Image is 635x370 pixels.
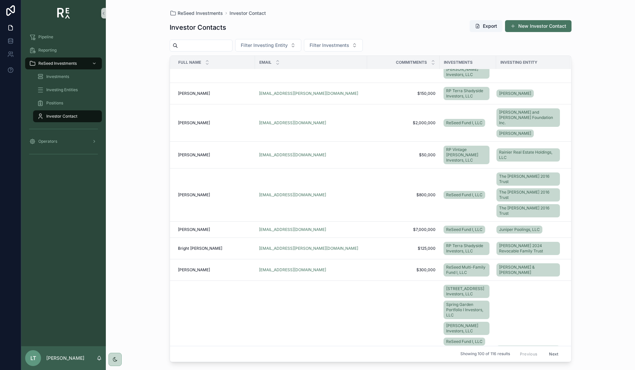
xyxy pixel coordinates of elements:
a: Investor Contact [33,110,102,122]
span: [PERSON_NAME] 2024 Revocable Family Trust [499,243,557,254]
span: [PERSON_NAME] and [PERSON_NAME] Foundation Inc. [499,110,557,126]
a: Operators [25,135,102,147]
a: $50,000 [371,152,436,158]
a: [EMAIL_ADDRESS][DOMAIN_NAME] [259,192,363,198]
a: $300,000 [371,267,436,273]
a: [PERSON_NAME] & [PERSON_NAME] [496,262,563,278]
a: RP Vintage [PERSON_NAME] Investors, LLC [444,144,492,166]
a: ReSeed Fund I, LLC [444,190,492,200]
a: [EMAIL_ADDRESS][PERSON_NAME][DOMAIN_NAME] [259,246,363,251]
a: Rainier Real Estate Holdings, LLC [496,147,563,163]
a: [PERSON_NAME] 2024 Revocable Family Trust [496,242,560,255]
span: Reporting [38,48,57,53]
a: Investing Entities [33,84,102,96]
span: Rainier Real Estate Holdings, LLC [499,150,557,160]
span: [PERSON_NAME] [499,131,531,136]
a: The [PERSON_NAME] 2016 Trust [496,172,560,186]
a: $125,000 [371,246,436,251]
a: $150,000 [371,91,436,96]
button: Next [544,349,563,359]
a: RP Terra Shadyside Investors, LLC [444,242,489,255]
a: [PERSON_NAME] 2024 Revocable Family Trust [496,240,563,256]
span: ReSeed Fund I, LLC [446,339,483,344]
span: Investor Contact [46,114,77,119]
a: ReSeed Multi-Family Fund I, LLC [444,263,489,277]
a: [PERSON_NAME] Investors, LLC [444,322,489,335]
span: RP Vintage [PERSON_NAME] Investors, LLC [446,147,487,163]
span: [PERSON_NAME] [178,227,210,232]
button: Select Button [304,39,363,52]
a: Investor Contact [230,10,266,17]
span: Showing 100 of 116 results [460,351,510,357]
button: Select Button [235,39,301,52]
a: [PERSON_NAME] [496,129,534,137]
a: [EMAIL_ADDRESS][DOMAIN_NAME] [259,267,363,273]
a: ReSeed Fund I, LLC [444,119,485,127]
a: $2,000,000 [371,120,436,126]
span: ReSeed Investments [38,61,77,66]
span: [PERSON_NAME] [178,192,210,198]
span: RP Terra Shadyside Investors, LLC [446,88,487,99]
a: [PERSON_NAME] [178,91,251,96]
span: Investing Entity [500,60,537,65]
span: Full Name [178,60,201,65]
a: [EMAIL_ADDRESS][PERSON_NAME][DOMAIN_NAME] [259,91,363,96]
a: Investments [33,71,102,83]
a: [EMAIL_ADDRESS][DOMAIN_NAME] [259,227,363,232]
a: [EMAIL_ADDRESS][DOMAIN_NAME] [259,120,363,126]
a: The [PERSON_NAME] 2016 Trust [496,188,560,202]
span: The [PERSON_NAME] 2016 Trust [499,205,557,216]
a: RP Vintage [PERSON_NAME] Investors, LLC [444,60,489,79]
span: Spring Garden Portfolio I Investors, LLC [446,302,487,318]
span: [PERSON_NAME] [178,267,210,273]
a: [PERSON_NAME] [178,192,251,198]
a: Juniper Poolings, LLC [496,226,542,234]
a: [EMAIL_ADDRESS][PERSON_NAME][DOMAIN_NAME] [259,91,358,96]
a: [PERSON_NAME] [178,152,251,158]
a: [PERSON_NAME] [496,88,563,99]
span: [PERSON_NAME] [178,120,210,126]
a: $7,000,000 [371,227,436,232]
span: [PERSON_NAME] [178,152,210,158]
span: Investing Entities [46,87,78,92]
a: Rainier Real Estate Holdings, LLC [496,148,560,162]
span: Filter Investing Entity [241,42,288,49]
a: Bright [PERSON_NAME] [178,246,251,251]
a: ReSeed Fund I, LLC [444,226,485,234]
button: New Investor Contact [505,20,571,32]
a: [PERSON_NAME] [178,267,251,273]
a: RP Terra Shadyside Investors, LLC [444,86,492,101]
span: Operators [38,139,57,144]
a: [EMAIL_ADDRESS][PERSON_NAME][DOMAIN_NAME] [259,246,358,251]
a: ReSeed Fund I, LLC [444,224,492,235]
span: LT [30,354,36,362]
button: Export [470,20,502,32]
a: Reporting [25,44,102,56]
a: [PERSON_NAME] [496,90,534,97]
span: Juniper Poolings, LLC [499,227,540,232]
span: ReSeed Investments [178,10,223,17]
span: Investments [46,74,69,79]
img: App logo [57,8,70,18]
a: $800,000 [371,192,436,198]
a: The [PERSON_NAME] 2016 TrustThe [PERSON_NAME] 2016 TrustThe [PERSON_NAME] 2016 Trust [496,171,563,219]
span: RP Terra Shadyside Investors, LLC [446,243,487,254]
span: Pipeline [38,34,53,40]
a: Pipeline [25,31,102,43]
span: [STREET_ADDRESS] Investors, LLC [446,286,487,297]
span: ReSeed Fund I, LLC [446,192,483,198]
span: The [PERSON_NAME] 2016 Trust [499,174,557,184]
a: [PERSON_NAME] [178,227,251,232]
a: [EMAIL_ADDRESS][DOMAIN_NAME] [259,227,326,232]
span: ReSeed Multi-Family Fund I, LLC [446,265,487,275]
a: ReSeed Investments [25,57,102,69]
span: Bright [PERSON_NAME] [178,246,222,251]
span: [PERSON_NAME] Investors, LLC [446,323,487,334]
